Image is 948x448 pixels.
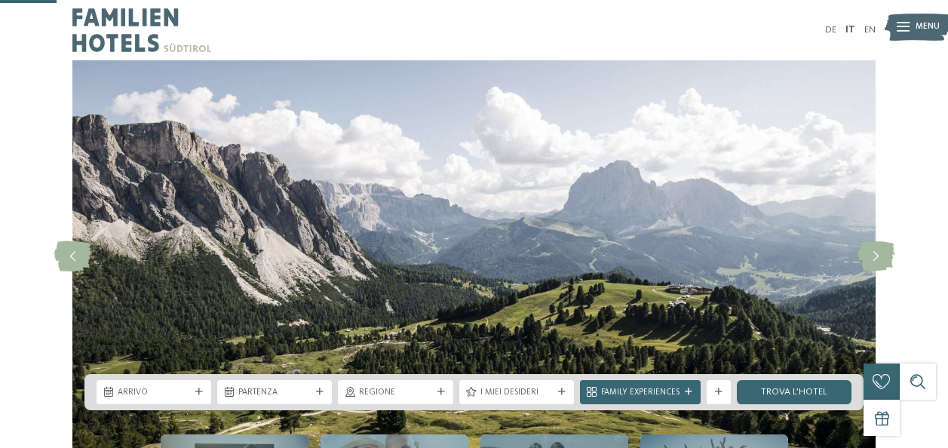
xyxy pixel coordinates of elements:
[480,387,553,399] span: I miei desideri
[118,387,190,399] span: Arrivo
[359,387,431,399] span: Regione
[845,25,855,35] a: IT
[825,25,836,35] a: DE
[864,25,876,35] a: EN
[238,387,311,399] span: Partenza
[601,387,680,399] span: Family Experiences
[737,380,851,404] a: trova l’hotel
[916,21,940,33] span: Menu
